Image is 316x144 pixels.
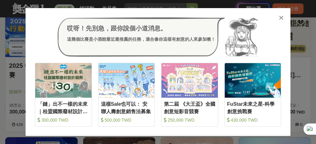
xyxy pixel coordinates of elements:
div: 430,000 TWD [227,117,279,123]
div: 哎呀！先別急，跟你說個小道消息。 [67,24,215,33]
img: Cover Image [35,63,92,98]
a: Cover Image這樣Sale也可以： 安聯人壽創意銷售法募集 500,000 TWD [98,63,155,127]
div: 「鏈」出不一樣的未來｜桂盟國際廢材設計競賽 [38,100,89,114]
div: 第二屆 《大王盃》全國創意短影音競賽 [164,100,215,114]
img: Cover Image [225,63,281,98]
img: Avatar [225,17,258,57]
a: Cover ImageFuStar未來之星-科學創意挑戰賽 430,000 TWD [224,63,281,127]
a: Cover Image第二屆 《大王盃》全國創意短影音競賽 250,000 TWD [161,63,218,127]
img: Cover Image [98,63,155,98]
a: Cover Image「鏈」出不一樣的未來｜桂盟國際廢材設計競賽 300,000 TWD [35,63,92,127]
div: 這幾個比賽是小酒館最近最推薦的任務，適合像你這樣有創意的人來參加噢！ [67,36,215,43]
img: Cover Image [161,63,218,98]
div: 這樣Sale也可以： 安聯人壽創意銷售法募集 [101,100,152,114]
div: 250,000 TWD [164,117,215,123]
div: 500,000 TWD [101,117,152,123]
div: 300,000 TWD [38,117,89,123]
div: FuStar未來之星-科學創意挑戰賽 [227,100,279,114]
